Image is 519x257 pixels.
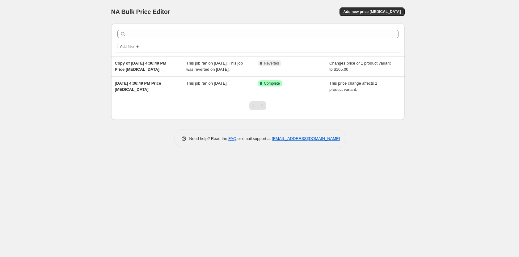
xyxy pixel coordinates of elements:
a: FAQ [228,136,236,141]
span: Need help? Read the [189,136,229,141]
a: [EMAIL_ADDRESS][DOMAIN_NAME] [272,136,340,141]
span: Add filter [120,44,135,49]
span: This job ran on [DATE]. [186,81,228,86]
span: Add new price [MEDICAL_DATA] [343,9,401,14]
span: Copy of [DATE] 4:36:49 PM Price [MEDICAL_DATA] [115,61,167,72]
button: Add new price [MEDICAL_DATA] [340,7,404,16]
span: This job ran on [DATE]. This job was reverted on [DATE]. [186,61,243,72]
span: Complete [264,81,280,86]
nav: Pagination [249,101,266,110]
span: Changes price of 1 product variant to $105.00 [329,61,391,72]
button: Add filter [117,43,142,50]
span: [DATE] 4:36:49 PM Price [MEDICAL_DATA] [115,81,161,92]
span: NA Bulk Price Editor [111,8,170,15]
span: This price change affects 1 product variant. [329,81,377,92]
span: Reverted [264,61,279,66]
span: or email support at [236,136,272,141]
